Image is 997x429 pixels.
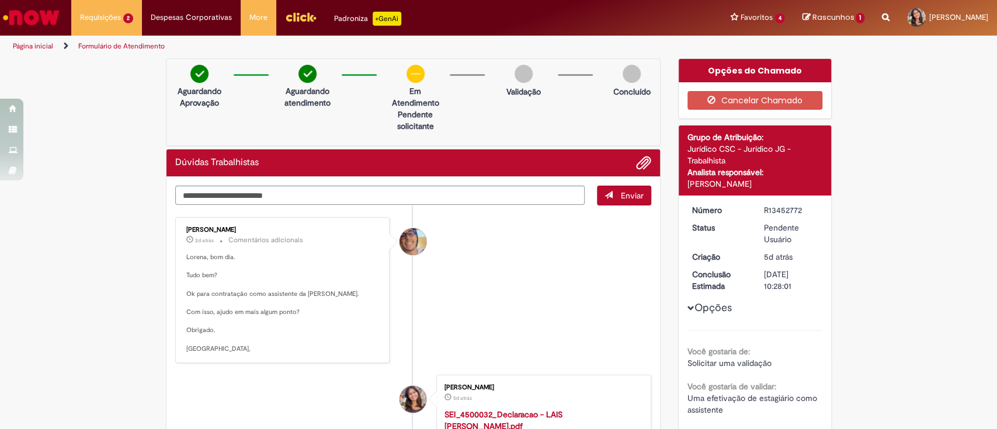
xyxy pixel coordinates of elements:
img: check-circle-green.png [190,65,209,83]
dt: Criação [683,251,755,263]
img: click_logo_yellow_360x200.png [285,8,317,26]
div: Jurídico CSC - Jurídico JG - Trabalhista [687,143,822,166]
span: [PERSON_NAME] [929,12,988,22]
span: Solicitar uma validação [687,358,772,368]
p: Em Atendimento [387,85,444,109]
span: 2 [123,13,133,23]
span: Requisições [80,12,121,23]
p: Lorena, bom dia. Tudo bem? Ok para contratação como assistente da [PERSON_NAME]. Com isso, ajudo ... [186,253,381,354]
div: Pedro Henrique De Oliveira Alves [400,228,426,255]
span: 1 [856,13,864,23]
a: Rascunhos [802,12,864,23]
div: Lorena Alves Da Silva Machado [400,386,426,413]
button: Enviar [597,186,651,205]
span: Rascunhos [812,12,854,23]
span: 5d atrás [453,395,472,402]
time: 30/08/2025 11:22:04 [195,237,214,244]
img: img-circle-grey.png [623,65,641,83]
p: Validação [506,86,541,97]
img: img-circle-grey.png [515,65,533,83]
time: 27/08/2025 14:23:42 [453,395,472,402]
div: [DATE] 10:28:01 [764,268,818,292]
span: More [249,12,268,23]
img: check-circle-green.png [298,65,317,83]
h2: Dúvidas Trabalhistas Histórico de tíquete [175,158,259,168]
div: [PERSON_NAME] [687,178,822,190]
p: Aguardando atendimento [279,85,336,109]
img: circle-minus.png [407,65,425,83]
p: Pendente solicitante [387,109,444,132]
a: Formulário de Atendimento [78,41,165,51]
a: Página inicial [13,41,53,51]
div: 27/08/2025 14:27:57 [764,251,818,263]
p: +GenAi [373,12,401,26]
b: Você gostaria de validar: [687,381,776,392]
ul: Trilhas de página [9,36,656,57]
time: 27/08/2025 14:27:57 [764,252,793,262]
span: 4 [775,13,785,23]
p: Aguardando Aprovação [171,85,228,109]
div: [PERSON_NAME] [444,384,639,391]
button: Cancelar Chamado [687,91,822,110]
dt: Status [683,222,755,233]
span: Uma efetivação de estagiário como assistente [687,393,819,415]
span: Despesas Corporativas [151,12,232,23]
button: Adicionar anexos [636,155,651,170]
small: Comentários adicionais [228,235,303,245]
div: R13452772 [764,204,818,216]
b: Você gostaria de: [687,346,750,357]
div: Opções do Chamado [679,59,831,82]
dt: Conclusão Estimada [683,268,755,292]
div: Analista responsável: [687,166,822,178]
span: 2d atrás [195,237,214,244]
div: Grupo de Atribuição: [687,131,822,143]
div: [PERSON_NAME] [186,226,381,233]
div: Pendente Usuário [764,222,818,245]
span: Enviar [621,190,644,201]
img: ServiceNow [1,6,61,29]
div: Padroniza [334,12,401,26]
span: 5d atrás [764,252,793,262]
textarea: Digite sua mensagem aqui... [175,186,585,205]
dt: Número [683,204,755,216]
p: Concluído [613,86,650,97]
span: Favoritos [741,12,773,23]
